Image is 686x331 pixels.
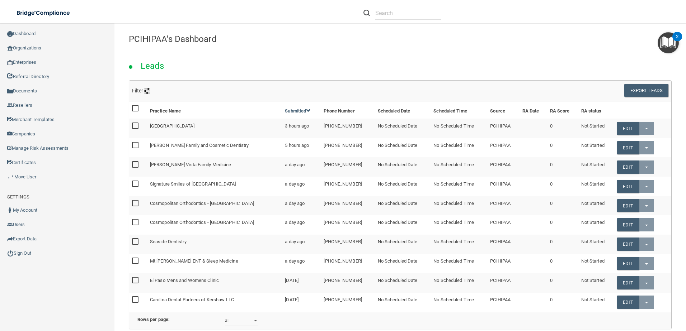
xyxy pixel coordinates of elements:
a: Edit [617,180,639,193]
td: PCIHIPAA [487,177,519,196]
td: a day ago [282,157,321,177]
td: Signature Smiles of [GEOGRAPHIC_DATA] [147,177,282,196]
label: SETTINGS [7,193,29,201]
td: 3 hours ago [282,119,321,138]
td: [PHONE_NUMBER] [321,138,375,157]
td: 0 [547,196,578,215]
span: Filter [132,88,150,93]
td: a day ago [282,215,321,235]
td: Not Started [578,196,614,215]
td: a day ago [282,177,321,196]
td: Cosmopolitan Orthodontics - [GEOGRAPHIC_DATA] [147,215,282,235]
td: PCIHIPAA [487,293,519,312]
th: Scheduled Date [375,101,431,119]
input: Search [375,6,441,20]
th: RA Date [520,101,547,119]
td: No Scheduled Date [375,215,431,235]
a: Edit [617,257,639,270]
a: Edit [617,141,639,154]
td: 0 [547,293,578,312]
th: Scheduled Time [431,101,487,119]
img: icon-users.e205127d.png [7,222,13,227]
td: No Scheduled Time [431,177,487,196]
a: Edit [617,122,639,135]
td: a day ago [282,196,321,215]
a: Edit [617,218,639,231]
td: [PHONE_NUMBER] [321,177,375,196]
img: ic-search.3b580494.png [363,10,370,16]
b: Rows per page: [137,317,170,322]
td: 0 [547,119,578,138]
td: No Scheduled Time [431,273,487,293]
td: [PHONE_NUMBER] [321,273,375,293]
td: Not Started [578,138,614,157]
img: ic_dashboard_dark.d01f4a41.png [7,31,13,37]
td: No Scheduled Date [375,138,431,157]
th: RA status [578,101,614,119]
td: No Scheduled Date [375,254,431,273]
td: No Scheduled Time [431,254,487,273]
td: 0 [547,235,578,254]
td: 0 [547,177,578,196]
td: Not Started [578,273,614,293]
img: ic_power_dark.7ecde6b1.png [7,250,14,256]
td: 5 hours ago [282,138,321,157]
a: Edit [617,160,639,174]
a: Edit [617,199,639,212]
td: 0 [547,215,578,235]
td: [DATE] [282,273,321,293]
td: Not Started [578,235,614,254]
td: No Scheduled Date [375,157,431,177]
div: 2 [676,37,678,46]
a: Edit [617,238,639,251]
td: No Scheduled Time [431,215,487,235]
td: No Scheduled Date [375,119,431,138]
h4: PCIHIPAA's Dashboard [129,34,672,44]
th: Source [487,101,519,119]
td: Mt [PERSON_NAME] ENT & Sleep Medicine [147,254,282,273]
td: [PHONE_NUMBER] [321,254,375,273]
td: Not Started [578,254,614,273]
td: Carolina Dental Partners of Kershaw LLC [147,293,282,312]
td: PCIHIPAA [487,119,519,138]
td: No Scheduled Date [375,235,431,254]
td: [GEOGRAPHIC_DATA] [147,119,282,138]
td: PCIHIPAA [487,157,519,177]
th: Phone Number [321,101,375,119]
img: bridge_compliance_login_screen.278c3ca4.svg [11,6,77,20]
td: a day ago [282,254,321,273]
td: Not Started [578,119,614,138]
th: RA Score [547,101,578,119]
td: [PHONE_NUMBER] [321,293,375,312]
td: 0 [547,273,578,293]
td: PCIHIPAA [487,235,519,254]
td: No Scheduled Time [431,119,487,138]
td: [PHONE_NUMBER] [321,196,375,215]
td: [PERSON_NAME] Family and Cosmetic Dentistry [147,138,282,157]
td: 0 [547,157,578,177]
td: Cosmopolitan Orthodontics - [GEOGRAPHIC_DATA] [147,196,282,215]
td: No Scheduled Time [431,157,487,177]
td: No Scheduled Date [375,196,431,215]
h2: Leads [133,56,171,76]
button: Open Resource Center, 2 new notifications [658,32,679,53]
td: 0 [547,254,578,273]
td: Not Started [578,177,614,196]
td: Seaside Dentistry [147,235,282,254]
img: icon-documents.8dae5593.png [7,88,13,94]
td: [PHONE_NUMBER] [321,119,375,138]
td: [PHONE_NUMBER] [321,215,375,235]
td: [PHONE_NUMBER] [321,235,375,254]
td: No Scheduled Time [431,293,487,312]
td: No Scheduled Time [431,138,487,157]
td: El Paso Mens and Womens Clinic [147,273,282,293]
img: briefcase.64adab9b.png [7,173,14,181]
td: Not Started [578,293,614,312]
a: Edit [617,276,639,289]
td: No Scheduled Date [375,273,431,293]
td: No Scheduled Date [375,293,431,312]
td: No Scheduled Time [431,235,487,254]
td: [DATE] [282,293,321,312]
th: Practice Name [147,101,282,119]
img: icon-filter@2x.21656d0b.png [144,88,150,94]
